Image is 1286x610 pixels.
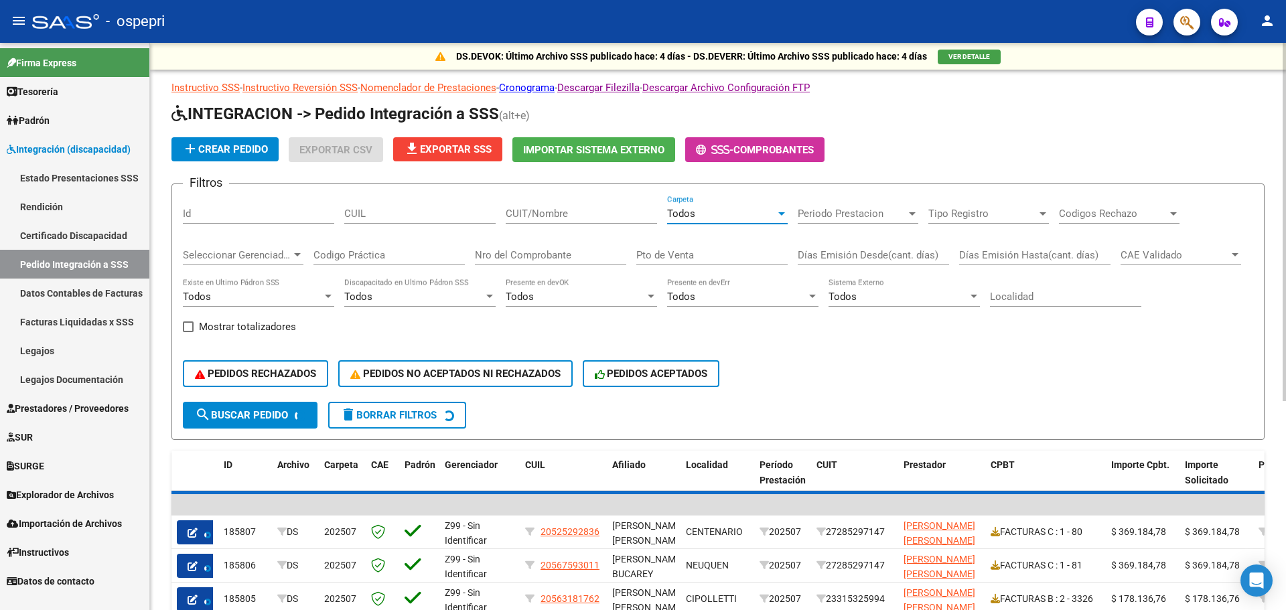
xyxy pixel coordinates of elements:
div: FACTURAS C : 1 - 80 [991,524,1100,540]
span: PEDIDOS ACEPTADOS [595,368,708,380]
div: 23315325994 [816,591,893,607]
span: [PERSON_NAME] [PERSON_NAME] [904,520,975,546]
span: Todos [344,291,372,303]
div: Open Intercom Messenger [1240,564,1273,597]
span: Padrón [7,113,50,128]
span: Todos [667,291,695,303]
div: 202507 [760,524,806,540]
span: CUIL [525,459,545,470]
span: Todos [829,291,857,303]
button: VER DETALLE [938,50,1001,64]
div: 202507 [760,591,806,607]
span: 202507 [324,593,356,604]
span: ID [224,459,232,470]
datatable-header-cell: Importe Solicitado [1180,451,1253,510]
p: - - - - - [171,80,1265,95]
span: CIPOLLETTI [686,593,737,604]
button: PEDIDOS RECHAZADOS [183,360,328,387]
span: (alt+e) [499,109,530,122]
a: Instructivo SSS [171,82,240,94]
span: 202507 [324,526,356,537]
span: [PERSON_NAME] BUCAREY [PERSON_NAME] , - [612,554,684,610]
span: Seleccionar Gerenciador [183,249,291,261]
button: Crear Pedido [171,137,279,161]
span: CAE [371,459,388,470]
span: Exportar SSS [404,143,492,155]
a: Descargar Archivo Configuración FTP [642,82,810,94]
mat-icon: menu [11,13,27,29]
span: Afiliado [612,459,646,470]
div: 185807 [224,524,267,540]
button: Importar Sistema Externo [512,137,675,162]
datatable-header-cell: Prestador [898,451,985,510]
span: Firma Express [7,56,76,70]
button: Borrar Filtros [328,402,466,429]
mat-icon: person [1259,13,1275,29]
mat-icon: file_download [404,141,420,157]
span: Todos [667,208,695,220]
datatable-header-cell: Período Prestación [754,451,811,510]
span: INTEGRACION -> Pedido Integración a SSS [171,104,499,123]
span: 20525292836 [541,526,599,537]
mat-icon: search [195,406,211,423]
span: $ 369.184,78 [1185,526,1240,537]
span: [PERSON_NAME] [PERSON_NAME] , - [612,520,684,562]
span: - ospepri [106,7,165,36]
span: $ 369.184,78 [1111,526,1166,537]
button: Buscar Pedido [183,402,317,429]
div: DS [277,558,313,573]
span: $ 178.136,76 [1111,593,1166,604]
span: Buscar Pedido [195,409,288,421]
span: Explorador de Archivos [7,487,114,502]
datatable-header-cell: ID [218,451,272,510]
span: VER DETALLE [948,53,990,60]
span: Datos de contacto [7,574,94,589]
span: CENTENARIO [686,526,743,537]
div: DS [277,591,313,607]
span: Instructivos [7,545,69,560]
span: Importe Solicitado [1185,459,1228,485]
datatable-header-cell: CUIT [811,451,898,510]
a: Descargar Filezilla [557,82,640,94]
span: CAE Validado [1121,249,1229,261]
span: SURGE [7,459,44,473]
datatable-header-cell: Localidad [681,451,754,510]
div: 27285297147 [816,524,893,540]
span: $ 369.184,78 [1111,560,1166,570]
button: Exportar SSS [393,137,502,161]
span: Carpeta [324,459,358,470]
button: PEDIDOS NO ACEPTADOS NI RECHAZADOS [338,360,573,387]
span: Prestadores / Proveedores [7,401,129,416]
span: $ 369.184,78 [1185,560,1240,570]
span: PEDIDOS NO ACEPTADOS NI RECHAZADOS [350,368,561,380]
span: Importación de Archivos [7,516,122,531]
span: CUIT [816,459,837,470]
span: Localidad [686,459,728,470]
span: 20567593011 [541,560,599,570]
datatable-header-cell: CAE [366,451,399,510]
div: 27285297147 [816,558,893,573]
span: [PERSON_NAME] [PERSON_NAME] [904,554,975,580]
span: 20563181762 [541,593,599,604]
span: Prestador [904,459,946,470]
a: Instructivo Reversión SSS [242,82,358,94]
button: PEDIDOS ACEPTADOS [583,360,720,387]
span: NEUQUEN [686,560,729,570]
datatable-header-cell: Gerenciador [439,451,520,510]
span: Z99 - Sin Identificar [445,520,487,546]
span: Integración (discapacidad) [7,142,131,157]
span: $ 178.136,76 [1185,593,1240,604]
mat-icon: add [182,141,198,157]
div: 202507 [760,558,806,573]
button: Exportar CSV [289,137,383,162]
span: CPBT [991,459,1015,470]
span: - [696,144,733,156]
span: Tipo Registro [928,208,1037,220]
datatable-header-cell: CPBT [985,451,1106,510]
span: Todos [506,291,534,303]
span: Padrón [405,459,435,470]
div: 185805 [224,591,267,607]
mat-icon: delete [340,406,356,423]
span: Periodo Prestacion [798,208,906,220]
datatable-header-cell: Importe Cpbt. [1106,451,1180,510]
